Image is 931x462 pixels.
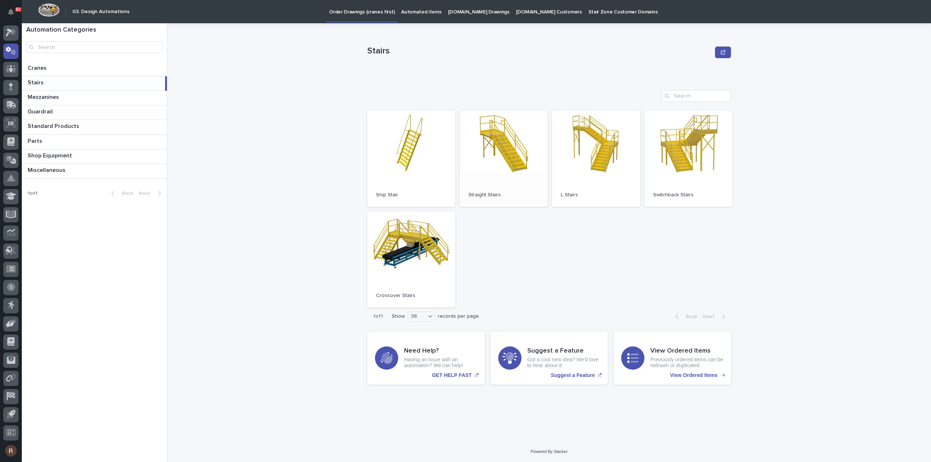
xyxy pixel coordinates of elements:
[376,192,447,198] p: Ship Stair
[3,4,19,20] button: Notifications
[28,151,73,159] p: Shop Equipment
[700,313,731,320] button: Next
[117,191,133,196] span: Back
[408,313,425,320] div: 36
[367,308,389,325] p: 1 of 1
[531,449,567,454] a: Powered By Stacker
[38,3,60,17] img: Workspace Logo
[72,9,129,15] h2: 03. Design Automations
[650,357,723,369] p: Previously ordered items can be redrawn or duplicated.
[367,46,712,56] p: Stairs
[22,149,167,164] a: Shop EquipmentShop Equipment
[670,372,718,378] p: View Ordered Items
[552,111,640,207] a: L Stairs
[561,192,631,198] p: L Stairs
[3,443,19,458] button: users-avatar
[26,41,163,53] input: Search
[432,372,472,378] p: GET HELP FAST
[551,372,595,378] p: Suggest a Feature
[404,357,477,369] p: Having an issue with an automation? We can help!
[491,332,608,385] a: Suggest a Feature
[22,76,167,91] a: StairsStairs
[136,190,167,197] button: Next
[28,121,81,130] p: Standard Products
[662,90,731,102] input: Search
[22,91,167,105] a: MezzaninesMezzanines
[26,26,163,34] h1: Automation Categories
[28,92,60,101] p: Mezzanines
[460,111,548,207] a: Straight Stairs
[28,136,44,145] p: Parts
[28,107,54,115] p: Guardrail
[438,313,479,320] p: records per page
[614,332,731,385] a: View Ordered Items
[703,314,719,319] span: Next
[9,9,19,20] div: Notifications82
[28,63,48,72] p: Cranes
[682,314,697,319] span: Back
[392,313,405,320] p: Show
[28,165,67,174] p: Miscellaneous
[22,135,167,149] a: PartsParts
[527,357,600,369] p: Got a cool new idea? We'd love to hear about it!
[16,7,21,12] p: 82
[650,347,723,355] h3: View Ordered Items
[22,62,167,76] a: CranesCranes
[367,332,485,385] a: GET HELP FAST
[22,185,43,202] p: 1 of 1
[22,120,167,134] a: Standard ProductsStandard Products
[404,347,477,355] h3: Need Help?
[670,313,700,320] button: Back
[644,111,732,207] a: Switchback Stairs
[22,164,167,178] a: MiscellaneousMiscellaneous
[468,192,539,198] p: Straight Stairs
[367,211,455,308] a: Crossover Stairs
[105,190,136,197] button: Back
[376,293,447,299] p: Crossover Stairs
[527,347,600,355] h3: Suggest a Feature
[653,192,724,198] p: Switchback Stairs
[22,105,167,120] a: GuardrailGuardrail
[139,191,155,196] span: Next
[28,78,45,86] p: Stairs
[367,111,455,207] a: Ship Stair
